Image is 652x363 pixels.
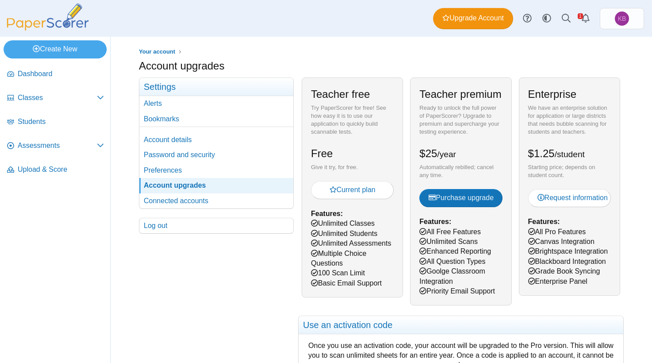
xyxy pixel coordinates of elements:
span: Students [18,117,104,127]
span: Assessments [18,141,97,151]
h2: Enterprise [528,87,576,102]
a: Dashboard [4,64,107,85]
span: Dashboard [18,69,104,79]
div: Ready to unlock the full power of PaperScorer? Upgrade to premium and supercharge your testing ex... [419,104,502,136]
div: We have an enterprise solution for application or large districts that needs bubble scanning for ... [528,104,611,136]
a: Assessments [4,135,107,157]
span: Request information [537,194,608,201]
div: Give it try, for free. [311,163,394,171]
a: Your account [137,46,177,58]
a: Create New [4,40,107,58]
a: Log out [139,218,293,233]
div: All Pro Features Canvas Integration Brightspace Integration Blackboard Integration Grade Book Syn... [519,77,620,296]
a: Account upgrades [139,178,293,193]
small: /year [437,150,456,159]
span: Purchase upgrade [429,194,494,201]
span: Upload & Score [18,165,104,174]
b: Features: [311,210,343,217]
a: Upgrade Account [433,8,513,29]
a: PaperScorer [4,24,92,32]
button: Current plan [311,181,394,199]
div: Automatically rebilled; cancel any time. [419,163,502,179]
a: Account details [139,132,293,147]
span: Current plan [330,186,376,193]
span: Upgrade Account [442,13,504,23]
a: Bookmarks [139,112,293,127]
a: Classes [4,88,107,109]
a: Upload & Score [4,159,107,181]
span: Classes [18,93,97,103]
small: /student [555,150,585,159]
span: Kelly Brasile [618,15,626,22]
h2: Teacher free [311,87,370,102]
h2: Use an activation code [299,316,623,334]
h3: Settings [139,78,293,96]
a: Alerts [139,96,293,111]
div: Unlimited Classes Unlimited Students Unlimited Assessments Multiple Choice Questions 100 Scan Lim... [302,77,403,297]
div: Starting price; depends on student count. [528,163,611,179]
a: Alerts [576,9,595,28]
a: Password and security [139,147,293,162]
a: Kelly Brasile [600,8,644,29]
b: Features: [528,218,560,225]
h1: Account upgrades [139,58,224,73]
div: Try PaperScorer for free! See how easy it is to use our application to quickly build scannable te... [311,104,394,136]
a: Request information [528,189,611,207]
div: All Free Features Unlimited Scans Enhanced Reporting All Question Types Goolge Classroom Integrat... [410,77,511,305]
h2: Free [311,146,333,161]
a: Preferences [139,163,293,178]
a: Connected accounts [139,193,293,209]
span: Kelly Brasile [615,12,629,26]
span: Your account [139,48,175,55]
img: PaperScorer [4,4,92,31]
h2: Teacher premium [419,87,501,102]
a: Students [4,112,107,133]
button: Purchase upgrade [419,189,502,207]
h2: $1.25 [528,146,585,161]
span: $25 [419,147,456,159]
b: Features: [419,218,451,225]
